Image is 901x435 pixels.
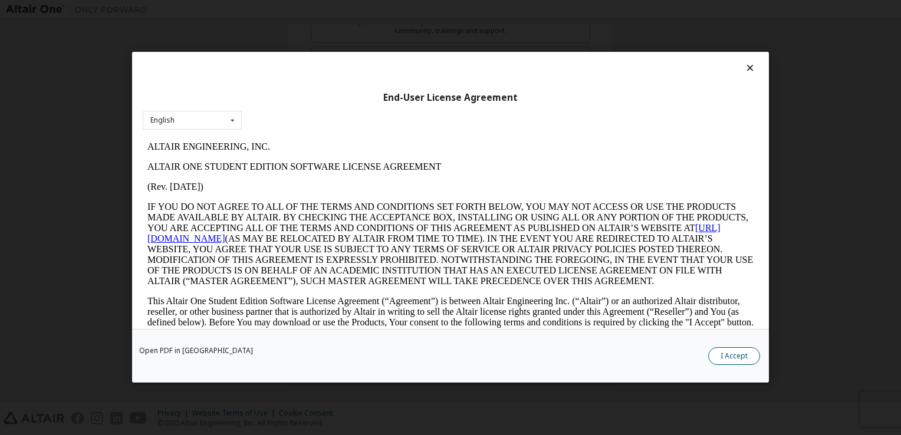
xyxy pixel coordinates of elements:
[5,25,611,35] p: ALTAIR ONE STUDENT EDITION SOFTWARE LICENSE AGREEMENT
[708,348,760,365] button: I Accept
[139,348,253,355] a: Open PDF in [GEOGRAPHIC_DATA]
[150,117,175,124] div: English
[5,65,611,150] p: IF YOU DO NOT AGREE TO ALL OF THE TERMS AND CONDITIONS SET FORTH BELOW, YOU MAY NOT ACCESS OR USE...
[5,159,611,202] p: This Altair One Student Edition Software License Agreement (“Agreement”) is between Altair Engine...
[5,5,611,15] p: ALTAIR ENGINEERING, INC.
[143,92,758,104] div: End-User License Agreement
[5,45,611,55] p: (Rev. [DATE])
[5,86,578,107] a: [URL][DOMAIN_NAME]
